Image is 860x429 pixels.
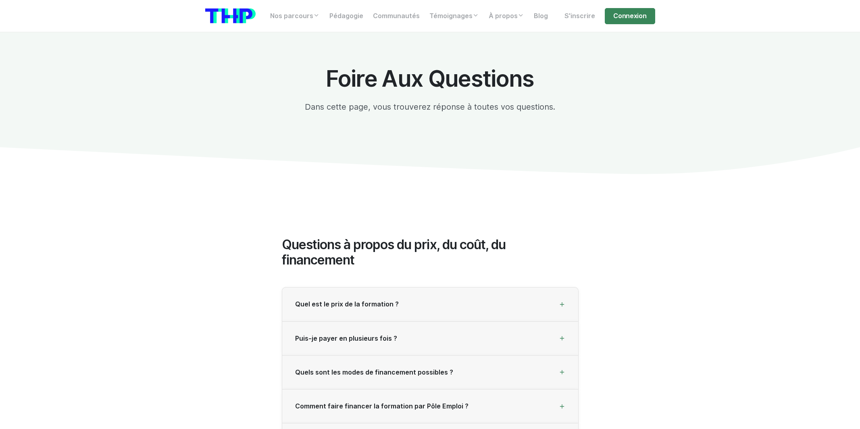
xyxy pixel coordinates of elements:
[295,369,453,376] span: Quels sont les modes de financement possibles ?
[265,8,325,24] a: Nos parcours
[425,8,484,24] a: Témoignages
[368,8,425,24] a: Communautés
[205,8,256,23] img: logo
[295,335,397,342] span: Puis-je payer en plusieurs fois ?
[325,8,368,24] a: Pédagogie
[605,8,655,24] a: Connexion
[560,8,600,24] a: S'inscrire
[282,101,579,113] p: Dans cette page, vous trouverez réponse à toutes vos questions.
[282,66,579,91] h1: Foire Aux Questions
[282,237,579,268] h2: Questions à propos du prix, du coût, du financement
[295,402,469,410] span: Comment faire financer la formation par Pôle Emploi ?
[295,300,399,308] span: Quel est le prix de la formation ?
[484,8,529,24] a: À propos
[529,8,553,24] a: Blog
